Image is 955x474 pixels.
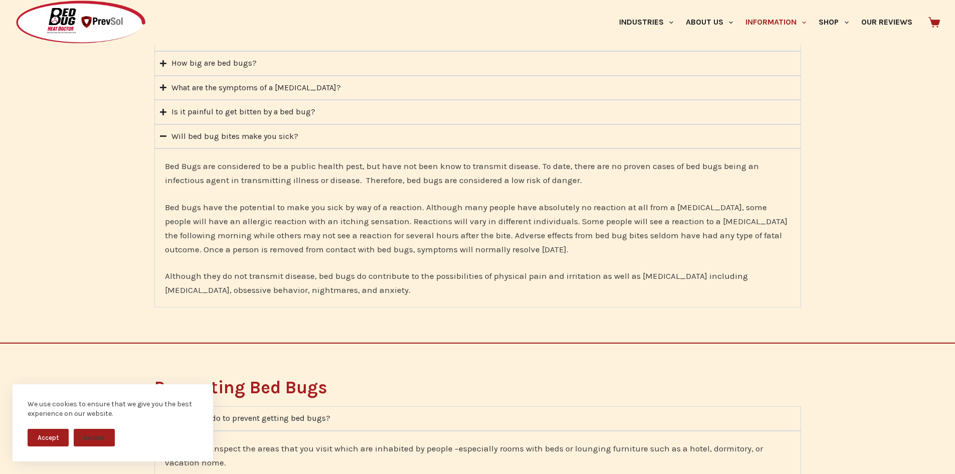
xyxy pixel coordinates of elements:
[154,379,801,396] h2: Preventing Bed Bugs
[171,81,341,94] div: What are the symptoms of a [MEDICAL_DATA]?
[171,412,330,425] div: What can I do to prevent getting bed bugs?
[171,57,257,70] div: How big are bed bugs?
[154,406,801,430] summary: What can I do to prevent getting bed bugs?
[154,51,801,75] summary: How big are bed bugs?
[8,4,38,34] button: Open LiveChat chat widget
[165,161,759,185] span: Bed Bugs are considered to be a public health pest, but have not been know to transmit disease. T...
[165,271,748,295] span: Although they do not transmit disease, bed bugs do contribute to the possibilities of physical pa...
[154,100,801,124] summary: Is it painful to get bitten by a bed bug?
[28,399,198,419] div: We use cookies to ensure that we give you the best experience on our website.
[28,429,69,446] button: Accept
[74,429,115,446] button: Decline
[165,202,788,254] span: Bed bugs have the potential to make you sick by way of a reaction. Although many people have abso...
[171,130,298,143] div: Will bed bug bites make you sick?
[154,124,801,148] summary: Will bed bug bites make you sick?
[154,76,801,100] summary: What are the symptoms of a [MEDICAL_DATA]?
[171,105,315,118] div: Is it painful to get bitten by a bed bug?
[165,443,763,467] span: Thoroughly inspect the areas that you visit which are inhabited by people –especially rooms with ...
